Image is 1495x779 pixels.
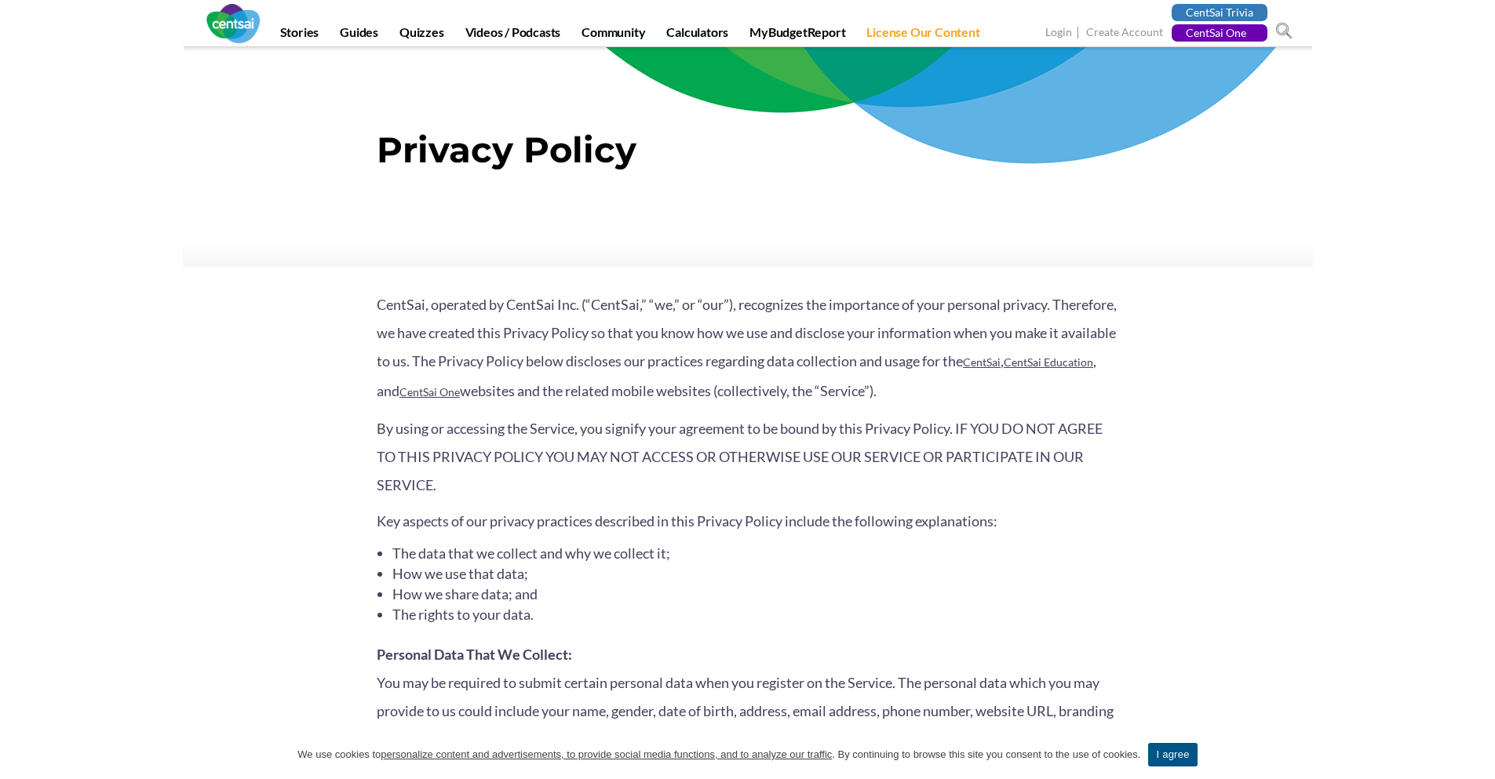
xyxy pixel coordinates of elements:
li: How we share data; and [392,584,1118,604]
a: CentSai [963,355,1001,369]
p: CentSai, operated by CentSai Inc. (“CentSai,” “we,” or “our”), recognizes the importance of your ... [377,290,1118,406]
h1: Privacy Policy [377,129,1118,179]
a: License Our Content [857,24,989,46]
li: How we use that data; [392,563,1118,584]
a: MyBudgetReport [740,24,855,46]
a: CentSai Education [1004,355,1093,369]
a: Videos / Podcasts [456,24,571,46]
a: Community [572,24,655,46]
a: CentSai Trivia [1172,4,1267,21]
span: | [1074,24,1084,42]
u: personalize content and advertisements, to provide social media functions, and to analyze our tra... [381,748,832,760]
a: CentSai One [1172,24,1267,42]
a: Stories [271,24,329,46]
li: The rights to your data. [392,604,1118,624]
a: Calculators [657,24,738,46]
a: Login [1045,25,1072,42]
a: Quizzes [390,24,454,46]
img: CentSai [206,4,260,43]
p: Key aspects of our privacy practices described in this Privacy Policy include the following expla... [377,507,1118,535]
a: Guides [330,24,388,46]
a: I agree [1148,743,1197,766]
a: Create Account [1086,25,1163,42]
span: We use cookies to . By continuing to browse this site you consent to the use of cookies. [297,747,1140,763]
li: The data that we collect and why we collect it; [392,543,1118,563]
a: I agree [1468,747,1483,763]
strong: Personal Data That We Collect: [377,646,572,663]
p: By using or accessing the Service, you signify your agreement to be bound by this Privacy Policy.... [377,414,1118,499]
a: CentSai One [399,385,460,399]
